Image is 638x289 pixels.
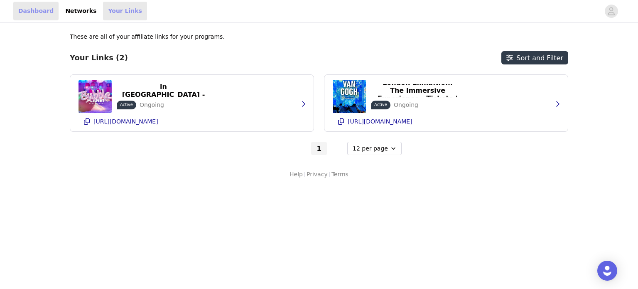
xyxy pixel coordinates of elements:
[607,5,615,18] div: avatar
[122,67,205,114] p: Bubble Planet: An Immersive Experience in [GEOGRAPHIC_DATA] - [GEOGRAPHIC_DATA] | Fever
[311,142,327,155] button: Go To Page 1
[60,2,101,20] a: Networks
[376,71,459,110] p: [PERSON_NAME] London Exhibition: The Immersive Experience - Tickets | Fever
[307,170,328,179] a: Privacy
[290,170,303,179] a: Help
[348,118,412,125] p: [URL][DOMAIN_NAME]
[103,2,147,20] a: Your Links
[70,32,225,41] p: These are all of your affiliate links for your programs.
[331,170,348,179] a: Terms
[70,53,128,62] h3: Your Links (2)
[79,115,305,128] button: [URL][DOMAIN_NAME]
[394,101,418,109] p: Ongoing
[292,142,309,155] button: Go to previous page
[13,2,59,20] a: Dashboard
[333,80,366,113] img: Van Gogh London Exhibition: The Immersive Experience - Tickets | Fever
[597,261,617,281] div: Open Intercom Messenger
[333,115,559,128] button: [URL][DOMAIN_NAME]
[93,118,158,125] p: [URL][DOMAIN_NAME]
[117,84,210,97] button: Bubble Planet: An Immersive Experience in [GEOGRAPHIC_DATA] - [GEOGRAPHIC_DATA] | Fever
[501,51,568,64] button: Sort and Filter
[374,101,387,108] p: Active
[79,80,112,113] img: Bubble Planet: An Immersive Experience in London - London | Fever
[329,142,346,155] button: Go to next page
[120,101,133,108] p: Active
[140,101,164,109] p: Ongoing
[371,84,464,97] button: [PERSON_NAME] London Exhibition: The Immersive Experience - Tickets | Fever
